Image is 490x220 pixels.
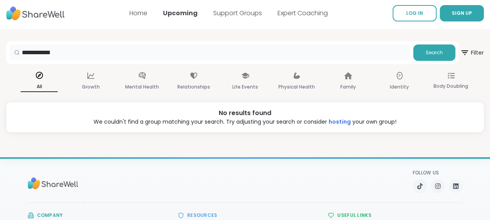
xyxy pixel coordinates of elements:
[232,82,258,92] p: Life Events
[37,212,63,218] h3: Company
[21,82,58,92] p: All
[12,118,478,126] div: We couldn't find a group matching your search. Try adjusting your search or consider your own group!
[413,179,427,193] a: TikTok
[426,49,443,56] span: Search
[433,82,468,91] p: Body Doubling
[125,82,159,92] p: Mental Health
[329,118,351,126] a: hosting
[6,3,65,24] img: ShareWell Nav Logo
[213,9,262,18] a: Support Groups
[28,174,78,193] img: Sharewell
[129,9,147,18] a: Home
[413,170,463,176] p: Follow Us
[449,179,463,193] a: LinkedIn
[431,179,445,193] a: Instagram
[390,82,409,92] p: Identity
[393,5,437,21] a: LOG IN
[413,44,455,61] button: Search
[82,82,100,92] p: Growth
[460,43,484,62] span: Filter
[187,212,218,218] h3: Resources
[452,10,472,16] span: SIGN UP
[278,82,315,92] p: Physical Health
[337,212,371,218] h3: Useful Links
[278,9,328,18] a: Expert Coaching
[406,10,423,16] span: LOG IN
[340,82,356,92] p: Family
[440,5,484,21] button: SIGN UP
[177,82,210,92] p: Relationships
[460,41,484,64] button: Filter
[12,108,478,118] div: No results found
[163,9,198,18] a: Upcoming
